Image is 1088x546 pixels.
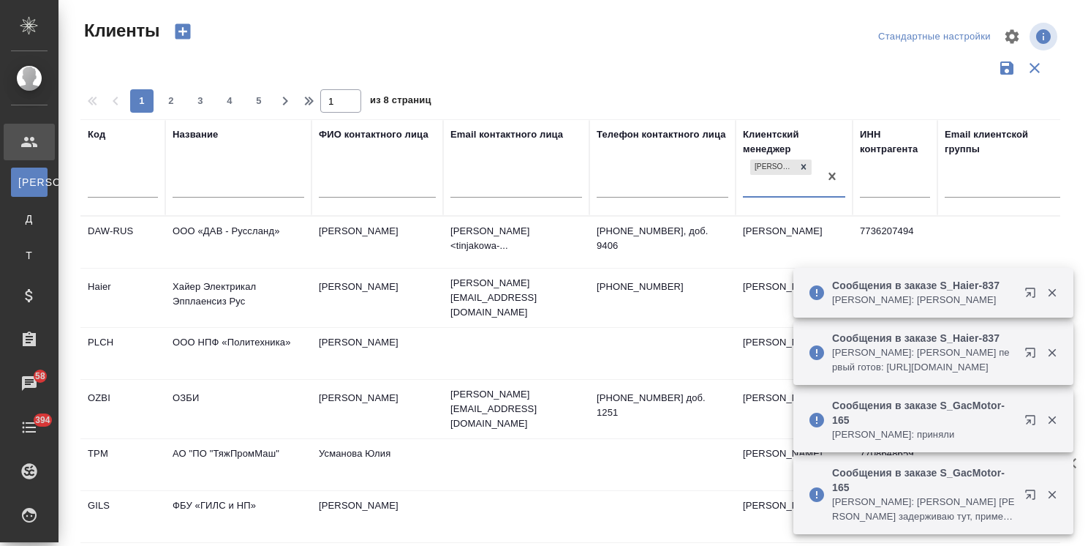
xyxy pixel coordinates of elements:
[18,212,40,226] span: Д
[450,127,563,142] div: Email контактного лица
[165,217,311,268] td: ООО «ДАВ - Руссланд»
[80,19,159,42] span: Клиенты
[750,160,796,175] div: [PERSON_NAME]
[1016,480,1051,515] button: Открыть в новой вкладке
[853,217,937,268] td: 7736207494
[1016,405,1051,441] button: Открыть в новой вкладке
[736,328,853,379] td: [PERSON_NAME]
[832,345,1015,375] p: [PERSON_NAME]: [PERSON_NAME] первый готов: [URL][DOMAIN_NAME]
[832,278,1015,293] p: Сообщения в заказе S_Haier-837
[311,491,443,542] td: [PERSON_NAME]
[1016,278,1051,313] button: Открыть в новой вкладке
[832,495,1015,524] p: [PERSON_NAME]: [PERSON_NAME] [PERSON_NAME] задерживаю тут, примерно на час
[18,248,40,263] span: Т
[1030,23,1060,51] span: Посмотреть информацию
[80,328,165,379] td: PLCH
[736,384,853,435] td: [PERSON_NAME]
[165,19,200,44] button: Создать
[311,384,443,435] td: [PERSON_NAME]
[736,491,853,542] td: [PERSON_NAME]
[994,19,1030,54] span: Настроить таблицу
[370,91,431,113] span: из 8 страниц
[874,26,994,48] div: split button
[1037,346,1067,359] button: Закрыть
[80,217,165,268] td: DAW-RUS
[218,94,241,108] span: 4
[832,331,1015,345] p: Сообщения в заказе S_Haier-837
[80,439,165,490] td: TPM
[450,276,582,320] p: [PERSON_NAME][EMAIL_ADDRESS][DOMAIN_NAME]
[832,427,1015,442] p: [PERSON_NAME]: приняли
[736,272,853,324] td: [PERSON_NAME]
[450,387,582,431] p: [PERSON_NAME][EMAIL_ADDRESS][DOMAIN_NAME]
[311,439,443,490] td: Усманова Юлия
[80,384,165,435] td: OZBI
[319,127,428,142] div: ФИО контактного лица
[597,224,728,253] p: [PHONE_NUMBER], доб. 9406
[832,465,1015,495] p: Сообщения в заказе S_GacMotor-165
[993,54,1021,82] button: Сохранить фильтры
[165,272,311,324] td: Хайер Электрикал Эпплаенсиз Рус
[311,328,443,379] td: [PERSON_NAME]
[80,491,165,542] td: GILS
[736,439,853,490] td: [PERSON_NAME]
[311,272,443,324] td: [PERSON_NAME]
[159,89,183,113] button: 2
[311,217,443,268] td: [PERSON_NAME]
[450,224,582,253] p: [PERSON_NAME] <tinjakowa-...
[860,127,930,157] div: ИНН контрагента
[11,241,48,270] a: Т
[80,272,165,324] td: Haier
[945,127,1062,157] div: Email клиентской группы
[1037,488,1067,501] button: Закрыть
[247,94,271,108] span: 5
[1037,414,1067,427] button: Закрыть
[165,439,311,490] td: АО "ПО "ТяжПромМаш"
[165,491,311,542] td: ФБУ «ГИЛС и НП»
[159,94,183,108] span: 2
[4,409,55,446] a: 394
[247,89,271,113] button: 5
[597,391,728,420] p: [PHONE_NUMBER] доб. 1251
[165,384,311,435] td: ОЗБИ
[597,280,728,294] p: [PHONE_NUMBER]
[11,204,48,233] a: Д
[11,168,48,197] a: [PERSON_NAME]
[189,94,212,108] span: 3
[736,217,853,268] td: [PERSON_NAME]
[749,158,813,176] div: Усманова Ольга
[743,127,845,157] div: Клиентский менеджер
[597,127,726,142] div: Телефон контактного лица
[26,413,59,427] span: 394
[1021,54,1049,82] button: Сбросить фильтры
[218,89,241,113] button: 4
[4,365,55,402] a: 58
[832,398,1015,427] p: Сообщения в заказе S_GacMotor-165
[165,328,311,379] td: ООО НПФ «Политехника»
[832,293,1015,307] p: [PERSON_NAME]: [PERSON_NAME]
[1016,338,1051,373] button: Открыть в новой вкладке
[189,89,212,113] button: 3
[1037,286,1067,299] button: Закрыть
[88,127,105,142] div: Код
[18,175,40,190] span: [PERSON_NAME]
[26,369,54,384] span: 58
[173,127,218,142] div: Название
